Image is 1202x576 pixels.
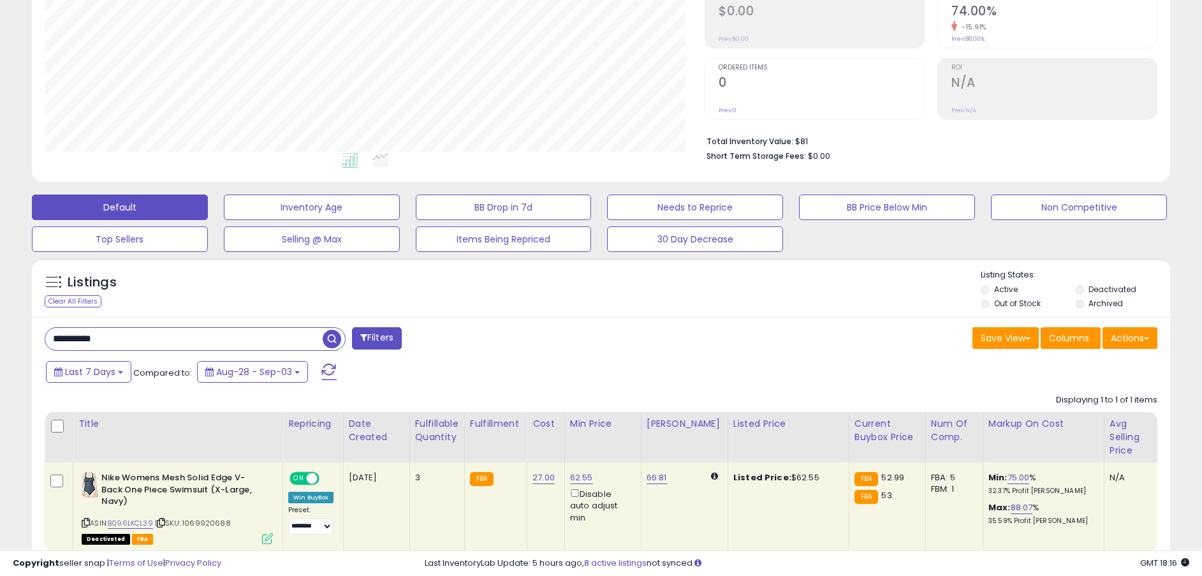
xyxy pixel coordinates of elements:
[584,557,647,569] a: 8 active listings
[951,35,985,43] small: Prev: 88.00%
[951,64,1157,71] span: ROI
[1110,417,1156,457] div: Avg Selling Price
[799,195,975,220] button: BB Price Below Min
[45,295,101,307] div: Clear All Filters
[951,75,1157,92] h2: N/A
[65,366,115,378] span: Last 7 Days
[988,417,1099,431] div: Markup on Cost
[216,366,292,378] span: Aug-28 - Sep-03
[719,35,749,43] small: Prev: $0.00
[719,75,924,92] h2: 0
[808,150,830,162] span: $0.00
[988,471,1008,484] b: Min:
[155,518,231,528] span: | SKU: 1069920688
[957,22,986,32] small: -15.91%
[415,472,455,484] div: 3
[349,472,400,484] div: [DATE]
[570,417,636,431] div: Min Price
[46,361,131,383] button: Last 7 Days
[416,195,592,220] button: BB Drop in 7d
[470,472,494,486] small: FBA
[988,502,1094,526] div: %
[854,472,878,486] small: FBA
[931,472,973,484] div: FBA: 5
[133,367,192,379] span: Compared to:
[288,492,333,503] div: Win BuyBox
[532,417,559,431] div: Cost
[108,518,153,529] a: B096LKCL39
[719,4,924,21] h2: $0.00
[82,472,98,498] img: 31gsyS3+WJL._SL40_.jpg
[647,471,667,484] a: 66.81
[854,490,878,504] small: FBA
[981,269,1170,281] p: Listing States:
[1088,298,1123,309] label: Archived
[931,484,973,495] div: FBM: 1
[647,417,722,431] div: [PERSON_NAME]
[132,534,154,545] span: FBA
[532,471,555,484] a: 27.00
[707,151,806,161] b: Short Term Storage Fees:
[32,195,208,220] button: Default
[224,226,400,252] button: Selling @ Max
[101,472,256,511] b: Nike Womens Mesh Solid Edge V-Back One Piece Swimsuit (X-Large, Navy)
[224,195,400,220] button: Inventory Age
[991,195,1167,220] button: Non Competitive
[32,226,208,252] button: Top Sellers
[994,298,1041,309] label: Out of Stock
[951,107,976,114] small: Prev: N/A
[733,471,791,484] b: Listed Price:
[288,506,333,535] div: Preset:
[425,558,1189,570] div: Last InventoryLab Update: 5 hours ago, not synced.
[1140,557,1189,569] span: 2025-09-12 18:16 GMT
[951,4,1157,21] h2: 74.00%
[570,471,593,484] a: 62.55
[881,489,891,501] span: 53
[352,327,402,350] button: Filters
[707,133,1148,148] li: $81
[13,557,59,569] strong: Copyright
[988,487,1094,496] p: 32.37% Profit [PERSON_NAME]
[988,472,1094,496] div: %
[78,417,277,431] div: Title
[197,361,308,383] button: Aug-28 - Sep-03
[1110,472,1152,484] div: N/A
[854,417,920,444] div: Current Buybox Price
[994,284,1018,295] label: Active
[291,473,307,484] span: ON
[1008,471,1030,484] a: 75.00
[318,473,338,484] span: OFF
[82,534,130,545] span: All listings that are unavailable for purchase on Amazon for any reason other than out-of-stock
[165,557,221,569] a: Privacy Policy
[931,417,978,444] div: Num of Comp.
[1088,284,1136,295] label: Deactivated
[988,501,1011,513] b: Max:
[1041,327,1101,349] button: Columns
[1049,332,1089,344] span: Columns
[416,226,592,252] button: Items Being Repriced
[733,472,839,484] div: $62.55
[1103,327,1157,349] button: Actions
[82,472,273,543] div: ASIN:
[470,417,522,431] div: Fulfillment
[972,327,1039,349] button: Save View
[719,64,924,71] span: Ordered Items
[988,517,1094,526] p: 35.59% Profit [PERSON_NAME]
[13,558,221,570] div: seller snap | |
[881,471,904,484] span: 52.99
[983,412,1104,462] th: The percentage added to the cost of goods (COGS) that forms the calculator for Min & Max prices.
[570,487,631,524] div: Disable auto adjust min
[719,107,737,114] small: Prev: 0
[607,195,783,220] button: Needs to Reprice
[607,226,783,252] button: 30 Day Decrease
[733,417,844,431] div: Listed Price
[1056,394,1157,406] div: Displaying 1 to 1 of 1 items
[288,417,338,431] div: Repricing
[349,417,404,444] div: Date Created
[1011,501,1033,514] a: 88.07
[109,557,163,569] a: Terms of Use
[68,274,117,292] h5: Listings
[415,417,459,444] div: Fulfillable Quantity
[707,136,793,147] b: Total Inventory Value:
